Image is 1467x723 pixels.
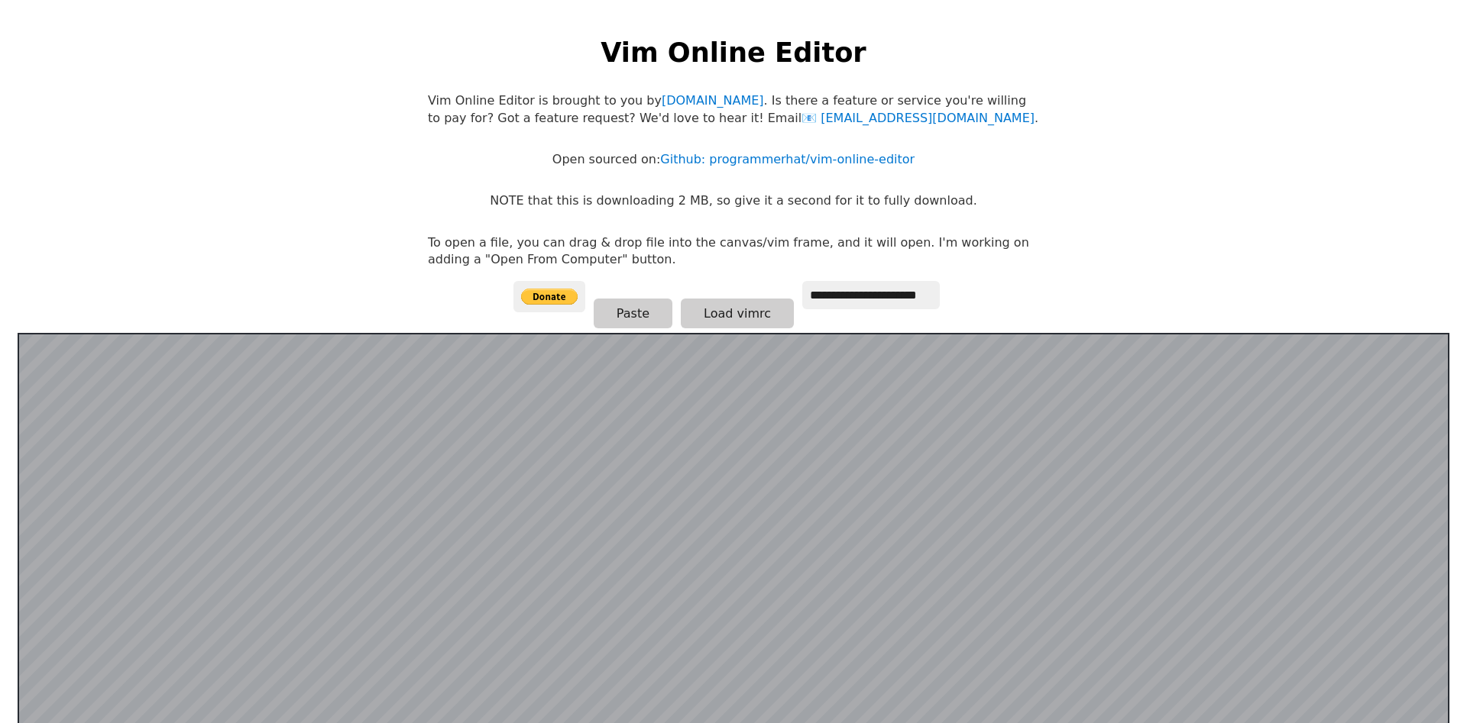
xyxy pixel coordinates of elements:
a: [EMAIL_ADDRESS][DOMAIN_NAME] [802,111,1035,125]
p: To open a file, you can drag & drop file into the canvas/vim frame, and it will open. I'm working... [428,234,1039,269]
a: [DOMAIN_NAME] [662,93,764,108]
p: Open sourced on: [552,151,915,168]
button: Load vimrc [681,299,794,328]
p: Vim Online Editor is brought to you by . Is there a feature or service you're willing to pay for?... [428,92,1039,127]
h1: Vim Online Editor [601,34,866,71]
p: NOTE that this is downloading 2 MB, so give it a second for it to fully download. [490,192,976,209]
a: Github: programmerhat/vim-online-editor [660,152,915,166]
button: Paste [594,299,672,328]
